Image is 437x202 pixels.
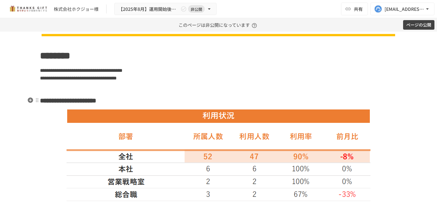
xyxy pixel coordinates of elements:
[179,18,259,32] p: このページは非公開になっています
[188,6,205,12] span: 非公開
[403,20,434,30] button: ページの公開
[54,6,99,12] div: 株式会社ホクジョー様
[385,5,424,13] div: [EMAIL_ADDRESS][DOMAIN_NAME]
[118,5,179,13] span: 【2025年8月】運用開始後振り返りミーティング
[8,4,49,14] img: mMP1OxWUAhQbsRWCurg7vIHe5HqDpP7qZo7fRoNLXQh
[354,5,363,12] span: 共有
[40,33,397,37] img: V6ebD7DrFJRrcrtOixFaQ6LVE9DcePYQBNml1WdPglN
[370,3,434,15] button: [EMAIL_ADDRESS][DOMAIN_NAME]
[114,3,217,15] button: 【2025年8月】運用開始後振り返りミーティング非公開
[341,3,368,15] button: 共有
